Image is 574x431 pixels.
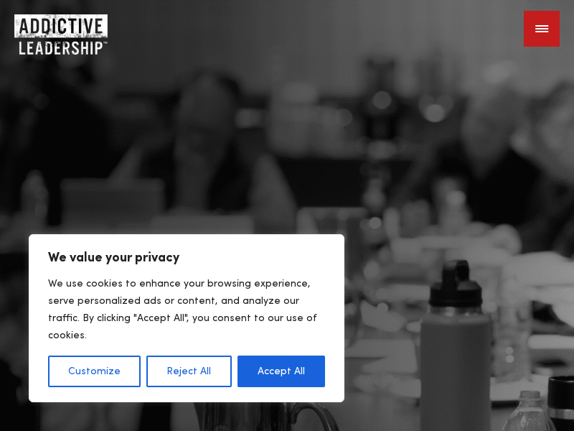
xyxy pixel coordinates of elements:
div: We value your privacy [29,234,344,402]
p: We value your privacy [48,249,325,267]
button: Customize [48,356,141,387]
p: We use cookies to enhance your browsing experience, serve personalized ads or content, and analyz... [48,275,325,344]
button: Accept All [237,356,325,387]
a: Home [14,14,100,43]
button: Reject All [146,356,231,387]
